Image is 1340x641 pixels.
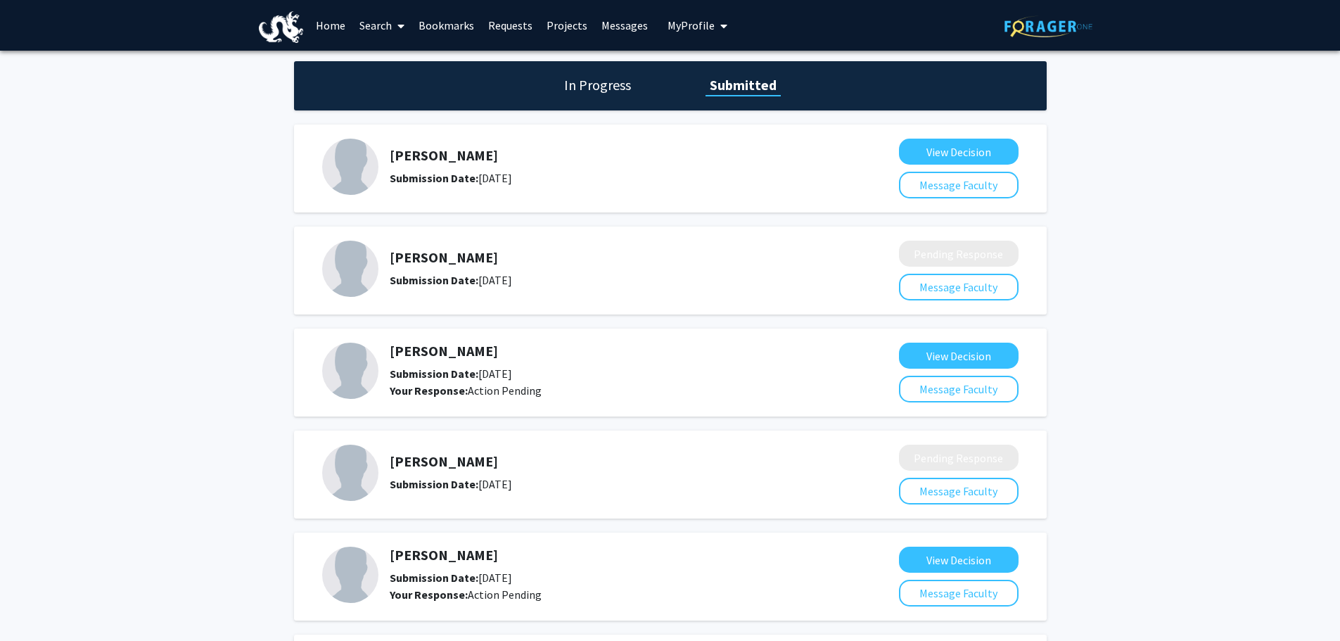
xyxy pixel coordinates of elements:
b: Your Response: [390,383,468,398]
div: [DATE] [390,170,824,186]
button: Message Faculty [899,274,1019,300]
div: [DATE] [390,365,824,382]
h5: [PERSON_NAME] [390,147,824,164]
a: Message Faculty [899,484,1019,498]
h5: [PERSON_NAME] [390,249,824,266]
img: Profile Picture [322,139,378,195]
a: Message Faculty [899,178,1019,192]
h5: [PERSON_NAME] [390,547,824,564]
h1: Submitted [706,75,781,95]
a: Bookmarks [411,1,481,50]
a: Home [309,1,352,50]
a: Message Faculty [899,280,1019,294]
button: Message Faculty [899,172,1019,198]
b: Submission Date: [390,571,478,585]
a: Search [352,1,411,50]
div: [DATE] [390,569,824,586]
b: Submission Date: [390,477,478,491]
b: Submission Date: [390,367,478,381]
div: Action Pending [390,382,824,399]
a: Messages [594,1,655,50]
img: Profile Picture [322,547,378,603]
a: Projects [540,1,594,50]
div: Action Pending [390,586,824,603]
div: [DATE] [390,476,824,493]
b: Submission Date: [390,171,478,185]
b: Submission Date: [390,273,478,287]
button: Pending Response [899,445,1019,471]
button: Message Faculty [899,580,1019,607]
img: Drexel University Logo [259,11,304,43]
h5: [PERSON_NAME] [390,453,824,470]
a: Requests [481,1,540,50]
h1: In Progress [560,75,635,95]
button: Pending Response [899,241,1019,267]
div: [DATE] [390,272,824,288]
button: View Decision [899,139,1019,165]
img: Profile Picture [322,343,378,399]
a: Message Faculty [899,382,1019,396]
b: Your Response: [390,588,468,602]
img: ForagerOne Logo [1004,15,1092,37]
span: My Profile [668,18,715,32]
iframe: Chat [11,578,60,630]
button: Message Faculty [899,478,1019,504]
a: Message Faculty [899,586,1019,600]
button: View Decision [899,547,1019,573]
button: Message Faculty [899,376,1019,402]
img: Profile Picture [322,241,378,297]
img: Profile Picture [322,445,378,501]
h5: [PERSON_NAME] [390,343,824,360]
button: View Decision [899,343,1019,369]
